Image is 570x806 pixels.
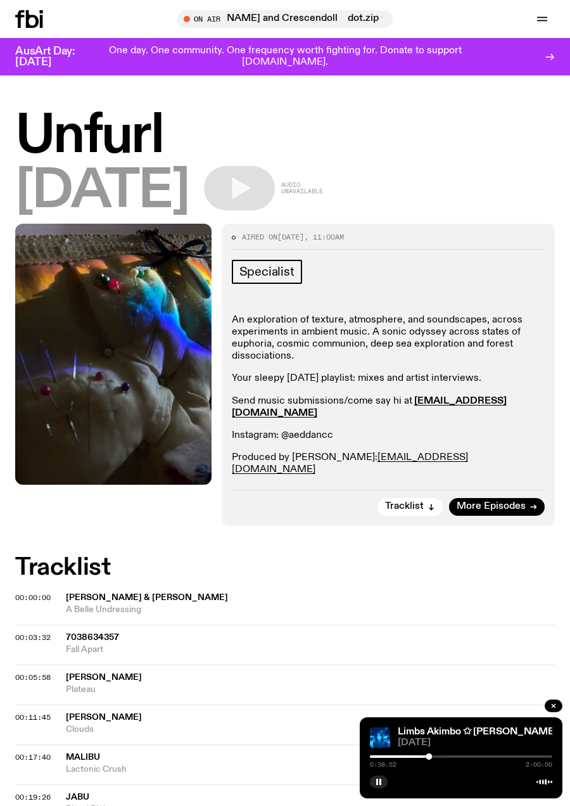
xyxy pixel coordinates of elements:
button: 00:17:40 [15,754,51,761]
span: Clouds [66,724,555,736]
p: Produced by [PERSON_NAME]: [232,452,545,476]
span: [PERSON_NAME] [66,713,142,722]
span: , 11:00am [304,232,344,242]
p: Your sleepy [DATE] playlist: mixes and artist interviews. [232,373,545,385]
span: [DATE] [277,232,304,242]
span: Audio unavailable [281,182,323,195]
button: On Airdot.zip with [PERSON_NAME] and Crescendolldot.zip with [PERSON_NAME] and Crescendoll [177,10,393,28]
p: Instagram: @aeddancc [232,430,545,442]
span: Jabu [66,793,89,802]
img: A piece of fabric is pierced by sewing pins with different coloured heads, a rainbow light is cas... [15,224,212,485]
a: Specialist [232,260,302,284]
span: [PERSON_NAME] & [PERSON_NAME] [66,593,228,602]
button: 00:11:45 [15,714,51,721]
button: 00:03:32 [15,634,51,641]
h3: AusArt Day: [DATE] [15,46,96,68]
span: 00:03:32 [15,632,51,643]
span: 7038634357 [66,633,119,642]
button: 00:00:00 [15,594,51,601]
span: Malibu [66,753,100,762]
button: 00:19:26 [15,794,51,801]
span: Fall Apart [66,644,555,656]
span: 00:05:58 [15,672,51,682]
span: Tracklist [385,502,424,511]
span: More Episodes [457,502,526,511]
p: Send music submissions/come say hi at [232,395,545,419]
span: 00:19:26 [15,792,51,802]
a: [EMAIL_ADDRESS][DOMAIN_NAME] [232,396,507,418]
span: 00:11:45 [15,712,51,722]
span: 00:17:40 [15,752,51,762]
button: Tracklist [377,498,443,516]
span: [PERSON_NAME] [66,673,142,682]
a: Limbs Akimbo ✩ [PERSON_NAME] ✩ [398,727,567,737]
a: More Episodes [449,498,545,516]
span: Aired on [242,232,277,242]
span: [DATE] [15,166,189,217]
h2: Tracklist [15,556,555,579]
span: 00:00:00 [15,592,51,603]
span: 0:38:52 [370,762,396,768]
span: Lactonic Crush [66,764,555,776]
span: A Belle Undressing [66,604,555,616]
h1: Unfurl [15,111,555,162]
span: 2:00:00 [526,762,552,768]
button: 00:05:58 [15,674,51,681]
span: Specialist [239,265,294,279]
p: An exploration of texture, atmosphere, and soundscapes, across experiments in ambient music. A so... [232,314,545,363]
span: [DATE] [398,738,552,748]
p: One day. One community. One frequency worth fighting for. Donate to support [DOMAIN_NAME]. [106,46,464,68]
span: Plateau [66,684,555,696]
